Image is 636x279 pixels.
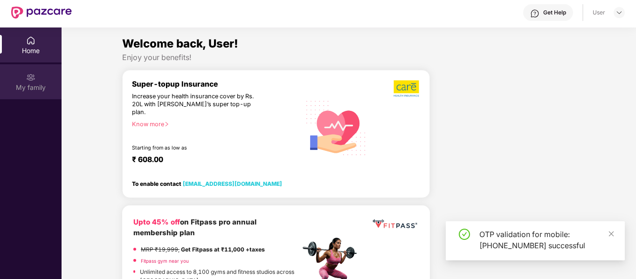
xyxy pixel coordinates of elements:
span: Welcome back, User! [122,37,238,50]
img: svg+xml;base64,PHN2ZyBpZD0iSGVscC0zMngzMiIgeG1sbnM9Imh0dHA6Ly93d3cudzMub3JnLzIwMDAvc3ZnIiB3aWR0aD... [530,9,539,18]
a: Fitpass gym near you [141,258,189,264]
div: Super-topup Insurance [132,80,300,88]
div: Get Help [543,9,566,16]
div: Starting from as low as [132,145,261,151]
img: svg+xml;base64,PHN2ZyBpZD0iRHJvcGRvd24tMzJ4MzIiIHhtbG5zPSJodHRwOi8vd3d3LnczLm9yZy8yMDAwL3N2ZyIgd2... [615,9,623,16]
img: New Pazcare Logo [11,7,72,19]
a: [EMAIL_ADDRESS][DOMAIN_NAME] [183,180,282,187]
img: fppp.png [371,217,419,231]
div: Enjoy your benefits! [122,53,575,62]
img: svg+xml;base64,PHN2ZyB3aWR0aD0iMjAiIGhlaWdodD0iMjAiIHZpZXdCb3g9IjAgMCAyMCAyMCIgZmlsbD0ibm9uZSIgeG... [26,73,35,82]
div: User [593,9,605,16]
b: Upto 45% off [133,218,180,226]
img: svg+xml;base64,PHN2ZyB4bWxucz0iaHR0cDovL3d3dy53My5vcmcvMjAwMC9zdmciIHhtbG5zOnhsaW5rPSJodHRwOi8vd3... [300,91,373,164]
span: check-circle [459,229,470,240]
div: To enable contact [132,180,282,187]
img: svg+xml;base64,PHN2ZyBpZD0iSG9tZSIgeG1sbnM9Imh0dHA6Ly93d3cudzMub3JnLzIwMDAvc3ZnIiB3aWR0aD0iMjAiIG... [26,36,35,45]
strong: Get Fitpass at ₹11,000 +taxes [181,246,265,253]
img: b5dec4f62d2307b9de63beb79f102df3.png [394,80,420,97]
b: on Fitpass pro annual membership plan [133,218,256,238]
del: MRP ₹19,999, [141,246,180,253]
div: Increase your health insurance cover by Rs. 20L with [PERSON_NAME]’s super top-up plan. [132,93,260,116]
span: close [608,231,615,237]
div: OTP validation for mobile: [PHONE_NUMBER] successful [479,229,614,251]
div: Know more [132,121,295,127]
span: right [164,122,169,127]
div: ₹ 608.00 [132,155,291,166]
